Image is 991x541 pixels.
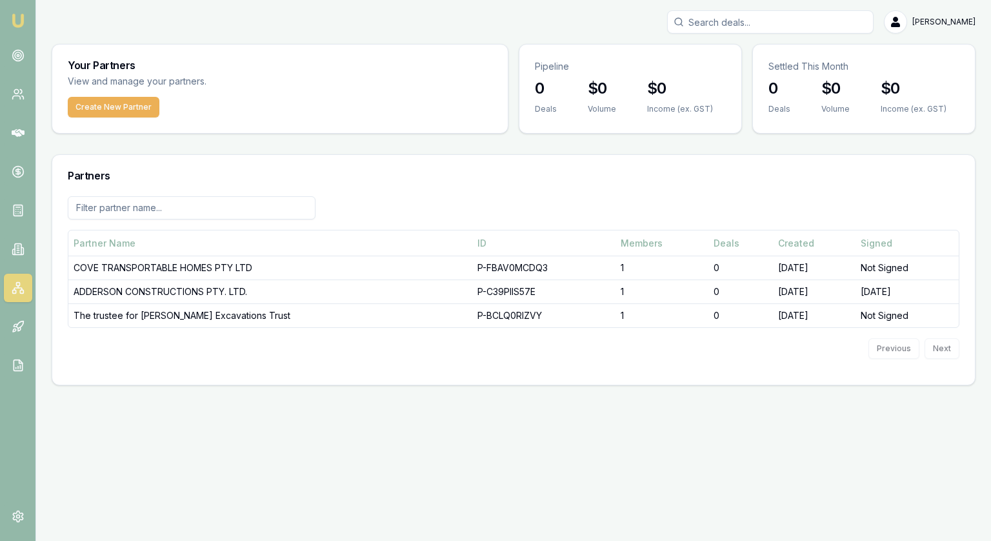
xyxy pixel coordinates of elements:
td: 1 [616,280,708,304]
p: View and manage your partners. [68,74,398,89]
td: 1 [616,304,708,328]
h3: $0 [588,78,616,99]
td: 0 [708,304,773,328]
td: P-FBAV0MCDQ3 [472,256,616,280]
td: [DATE] [856,280,959,304]
td: P-BCLQ0RIZVY [472,304,616,328]
td: [DATE] [773,304,856,328]
h3: Your Partners [68,60,492,70]
div: Income (ex. GST) [647,104,713,114]
div: Not Signed [861,261,954,274]
button: Create New Partner [68,97,159,117]
div: Deals [535,104,557,114]
p: Settled This Month [768,60,959,73]
input: Search deals [667,10,874,34]
div: Not Signed [861,309,954,322]
div: Partner Name [74,237,467,250]
div: ID [477,237,610,250]
td: 0 [708,280,773,304]
td: [DATE] [773,280,856,304]
div: Deals [714,237,768,250]
h3: 0 [535,78,557,99]
td: COVE TRANSPORTABLE HOMES PTY LTD [68,256,472,280]
td: The trustee for [PERSON_NAME] Excavations Trust [68,304,472,328]
td: [DATE] [773,256,856,280]
h3: 0 [768,78,790,99]
td: 1 [616,256,708,280]
td: 0 [708,256,773,280]
td: P-C39PIIS57E [472,280,616,304]
div: Volume [821,104,850,114]
p: Pipeline [535,60,726,73]
img: emu-icon-u.png [10,13,26,28]
div: Created [778,237,850,250]
div: Volume [588,104,616,114]
h3: Partners [68,170,959,181]
div: Income (ex. GST) [881,104,946,114]
h3: $0 [881,78,946,99]
span: [PERSON_NAME] [912,17,976,27]
h3: $0 [821,78,850,99]
h3: $0 [647,78,713,99]
div: Deals [768,104,790,114]
input: Filter partner name... [68,196,315,219]
div: Signed [861,237,954,250]
td: ADDERSON CONSTRUCTIONS PTY. LTD. [68,280,472,304]
div: Members [621,237,703,250]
